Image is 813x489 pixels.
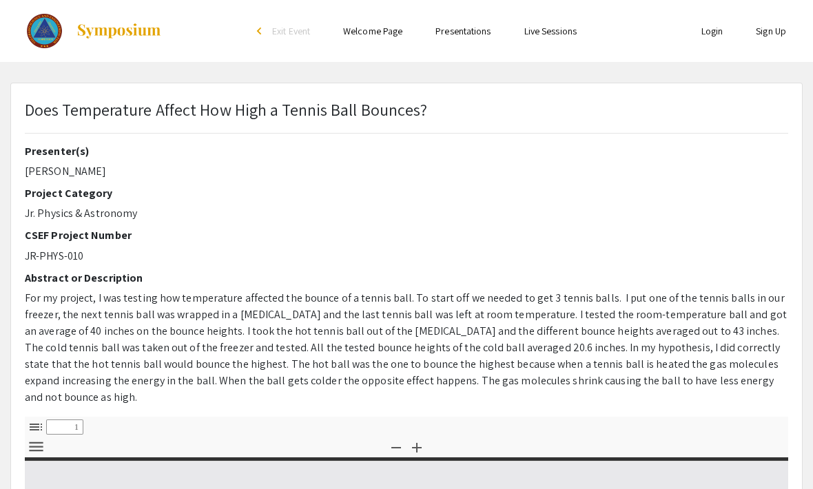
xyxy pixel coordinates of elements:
h2: Project Category [25,187,788,200]
button: Zoom In [405,437,429,457]
a: Login [701,25,723,37]
p: Jr. Physics & Astronomy [25,205,788,222]
button: Toggle Sidebar [24,417,48,437]
span: Exit Event [272,25,310,37]
p: Does Temperature Affect How High a Tennis Ball Bounces? [25,97,428,122]
h2: CSEF Project Number [25,229,788,242]
button: Tools [24,437,48,457]
h2: Abstract or Description [25,271,788,284]
a: Presentations [435,25,491,37]
img: Symposium by ForagerOne [76,23,162,39]
p: [PERSON_NAME] [25,163,788,180]
input: Page [46,419,83,435]
img: The 2023 Colorado Science & Engineering Fair [27,14,62,48]
a: The 2023 Colorado Science & Engineering Fair [10,14,162,48]
a: Welcome Page [343,25,402,37]
button: Zoom Out [384,437,408,457]
p: JR-PHYS-010 [25,248,788,264]
h2: Presenter(s) [25,145,788,158]
a: Live Sessions [524,25,577,37]
span: For my project, I was testing how temperature affected the bounce of a tennis ball. To start off ... [25,291,787,404]
div: arrow_back_ios [257,27,265,35]
a: Sign Up [756,25,786,37]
